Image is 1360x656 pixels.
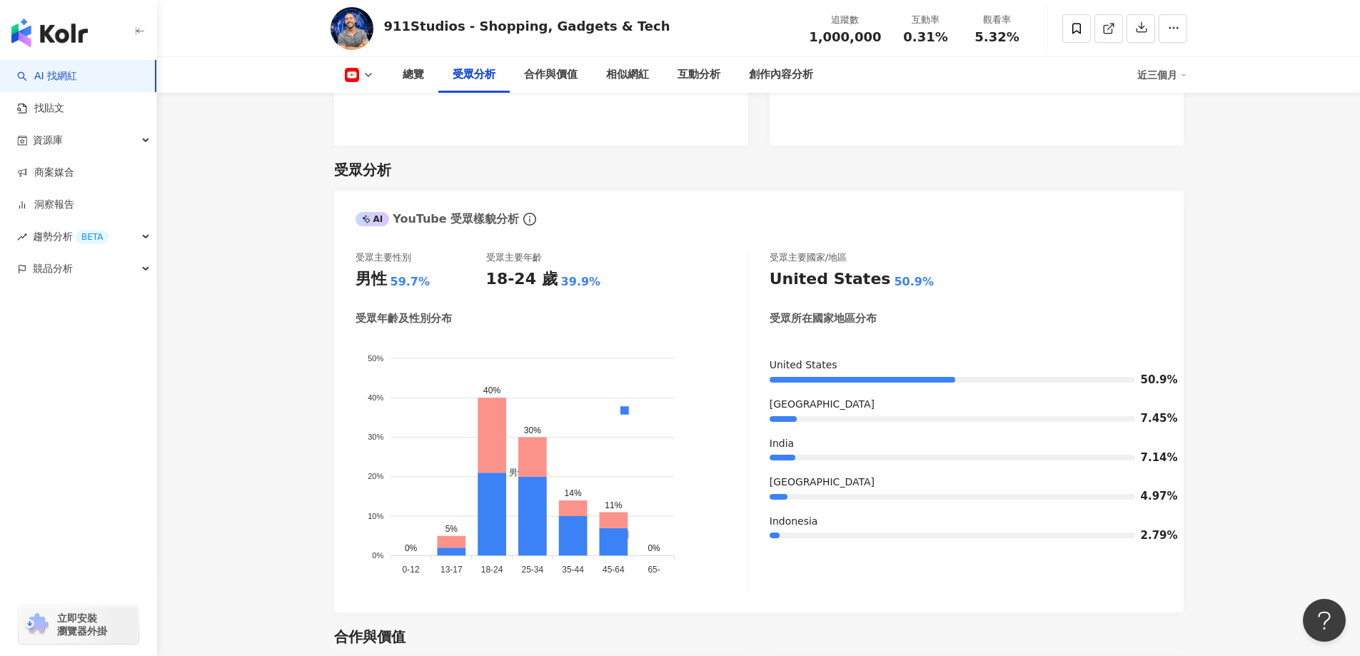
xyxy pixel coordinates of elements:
[33,221,109,253] span: 趨勢分析
[1137,64,1187,86] div: 近三個月
[524,66,578,84] div: 合作與價值
[562,565,584,575] tspan: 35-44
[356,212,390,226] div: AI
[334,160,391,180] div: 受眾分析
[402,565,419,575] tspan: 0-12
[749,66,813,84] div: 創作內容分析
[770,475,1162,490] div: [GEOGRAPHIC_DATA]
[770,515,1162,529] div: Indonesia
[356,268,387,291] div: 男性
[17,166,74,180] a: 商案媒合
[561,274,601,290] div: 39.9%
[678,66,720,84] div: 互動分析
[770,437,1162,451] div: India
[368,473,383,481] tspan: 20%
[903,30,947,44] span: 0.31%
[384,17,670,35] div: 911Studios - Shopping, Gadgets & Tech
[368,393,383,402] tspan: 40%
[368,354,383,363] tspan: 50%
[23,613,51,636] img: chrome extension
[368,433,383,442] tspan: 30%
[1141,413,1162,424] span: 7.45%
[19,605,138,644] a: chrome extension立即安裝 瀏覽器外掛
[17,198,74,212] a: 洞察報告
[1141,453,1162,463] span: 7.14%
[603,565,625,575] tspan: 45-64
[1141,491,1162,502] span: 4.97%
[356,211,520,227] div: YouTube 受眾樣貌分析
[809,13,881,27] div: 追蹤數
[334,627,406,647] div: 合作與價值
[521,211,538,228] span: info-circle
[970,13,1024,27] div: 觀看率
[770,398,1162,412] div: [GEOGRAPHIC_DATA]
[1141,375,1162,385] span: 50.9%
[356,311,452,326] div: 受眾年齡及性別分布
[770,268,891,291] div: United States
[899,13,953,27] div: 互動率
[894,274,934,290] div: 50.9%
[372,551,383,560] tspan: 0%
[33,124,63,156] span: 資源庫
[76,230,109,244] div: BETA
[11,19,88,47] img: logo
[403,66,424,84] div: 總覽
[17,232,27,242] span: rise
[453,66,495,84] div: 受眾分析
[331,7,373,50] img: KOL Avatar
[440,565,463,575] tspan: 13-17
[33,253,73,285] span: 競品分析
[57,612,107,637] span: 立即安裝 瀏覽器外掛
[391,274,430,290] div: 59.7%
[17,69,77,84] a: searchAI 找網紅
[606,66,649,84] div: 相似網紅
[486,268,558,291] div: 18-24 歲
[809,29,881,44] span: 1,000,000
[486,251,542,264] div: 受眾主要年齡
[498,468,526,478] span: 男性
[770,311,877,326] div: 受眾所在國家地區分布
[1303,599,1346,642] iframe: Help Scout Beacon - Open
[648,565,660,575] tspan: 65-
[17,101,64,116] a: 找貼文
[770,251,847,264] div: 受眾主要國家/地區
[1141,530,1162,541] span: 2.79%
[521,565,543,575] tspan: 25-34
[974,30,1019,44] span: 5.32%
[480,565,503,575] tspan: 18-24
[356,251,411,264] div: 受眾主要性別
[368,512,383,520] tspan: 10%
[770,358,1162,373] div: United States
